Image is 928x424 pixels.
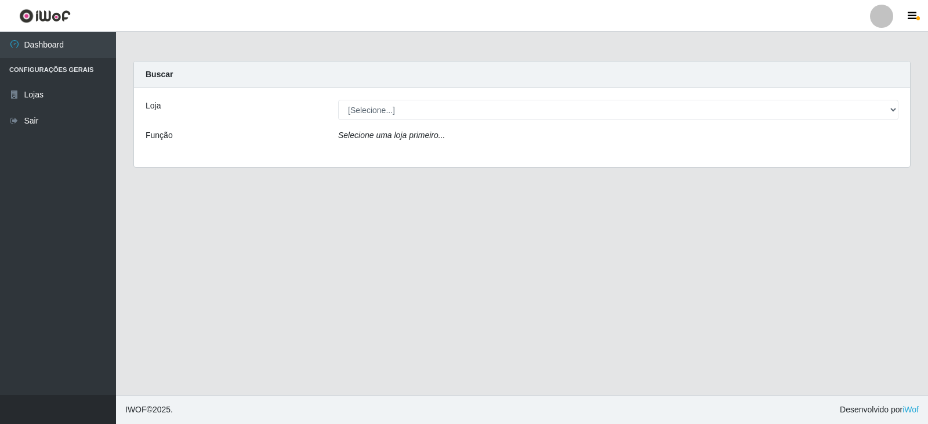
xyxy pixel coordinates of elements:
[125,405,147,414] span: IWOF
[125,404,173,416] span: © 2025 .
[840,404,919,416] span: Desenvolvido por
[146,70,173,79] strong: Buscar
[146,100,161,112] label: Loja
[902,405,919,414] a: iWof
[19,9,71,23] img: CoreUI Logo
[338,131,445,140] i: Selecione uma loja primeiro...
[146,129,173,142] label: Função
